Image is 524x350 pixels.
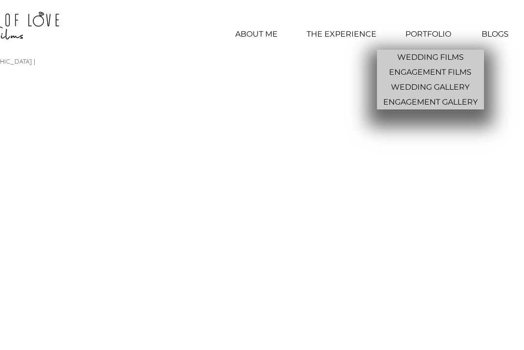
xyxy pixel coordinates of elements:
[377,50,484,65] a: WEDDING FILMS
[293,22,390,46] a: THE EXPERIENCE
[385,65,475,80] p: ENGAGEMENT FILMS
[377,65,484,80] a: ENGAGEMENT FILMS
[401,22,456,46] p: PORTFOLIO
[379,94,482,109] p: ENGAGEMENT GALLERY
[467,22,524,46] a: BLOGS
[387,80,473,94] p: WEDDING GALLERY
[377,80,484,94] a: WEDDING GALLERY
[393,50,468,65] p: WEDDING FILMS
[302,22,381,46] p: THE EXPERIENCE
[477,22,513,46] p: BLOGS
[230,22,282,46] p: ABOUT ME
[377,94,484,109] a: ENGAGEMENT GALLERY
[220,22,293,46] a: ABOUT ME
[390,22,467,46] div: PORTFOLIO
